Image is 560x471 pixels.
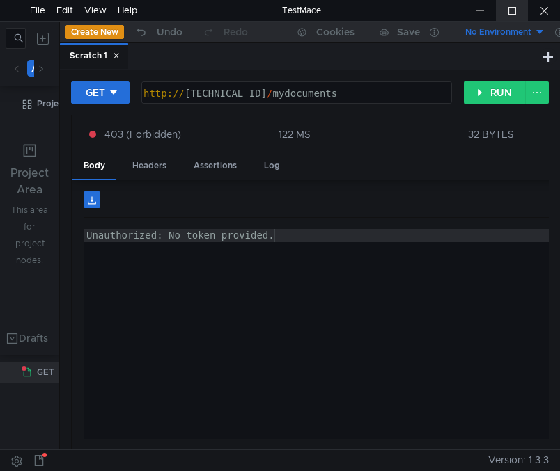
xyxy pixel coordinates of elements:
[65,25,124,39] button: Create New
[449,21,545,43] button: No Environment
[464,81,526,104] button: RUN
[37,93,67,114] div: Project
[279,128,311,141] div: 122 MS
[397,27,420,37] div: Save
[192,22,258,42] button: Redo
[157,24,182,40] div: Undo
[86,85,105,100] div: GET
[253,153,291,179] div: Log
[72,153,116,180] div: Body
[27,60,47,77] button: All
[465,26,531,39] div: No Environment
[104,127,181,142] span: 403 (Forbidden)
[121,153,178,179] div: Headers
[37,362,54,383] span: GET
[182,153,248,179] div: Assertions
[70,49,120,63] div: Scratch 1
[316,24,355,40] div: Cookies
[71,81,130,104] button: GET
[488,450,549,470] span: Version: 1.3.3
[19,330,48,346] div: Drafts
[124,22,192,42] button: Undo
[468,128,514,141] div: 32 BYTES
[224,24,248,40] div: Redo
